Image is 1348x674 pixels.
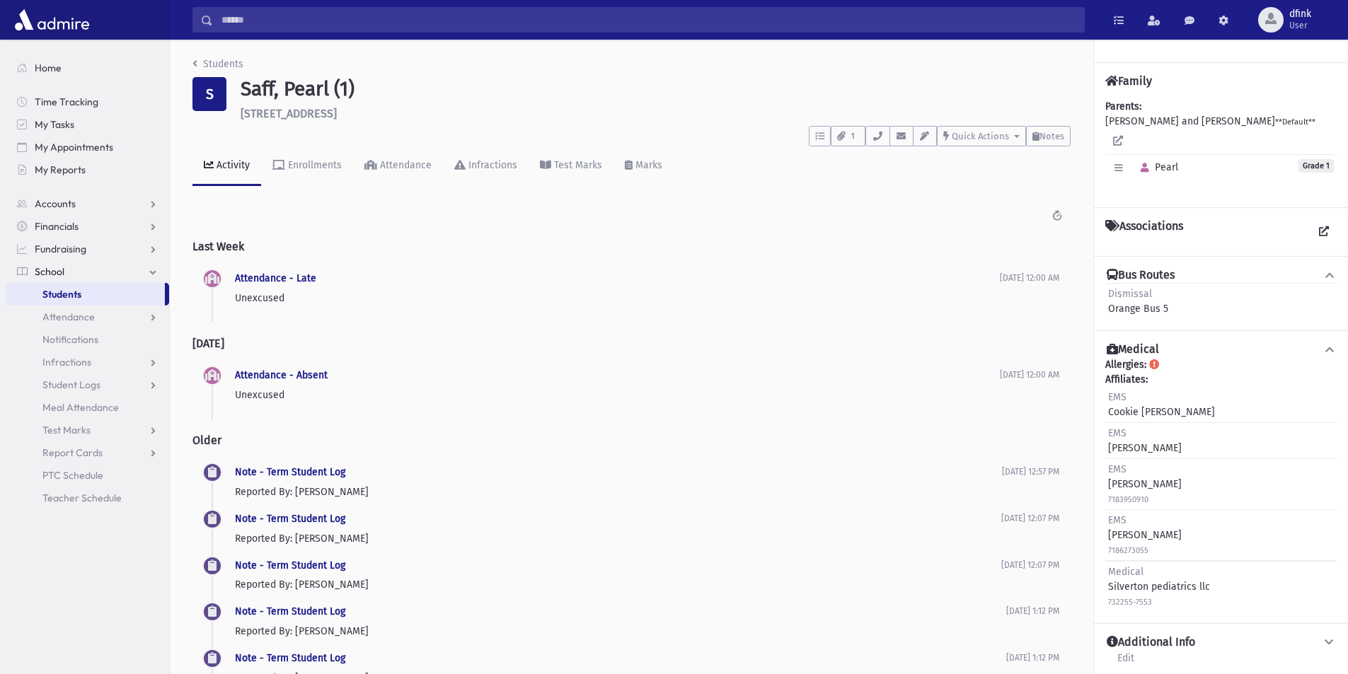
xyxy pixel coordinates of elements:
a: Enrollments [261,146,353,186]
div: [PERSON_NAME] [1108,426,1182,455]
a: Home [6,57,169,79]
a: Activity [192,146,261,186]
a: Attendance [6,306,169,328]
button: Notes [1026,126,1071,146]
span: 1 [847,130,859,143]
span: EMS [1108,391,1127,403]
span: Home [35,62,62,74]
div: Orange Bus 5 [1108,286,1168,316]
h4: Bus Routes [1107,268,1175,283]
a: Teacher Schedule [6,487,169,509]
small: 7183950910 [1108,495,1148,504]
a: Students [6,283,165,306]
a: Notifications [6,328,169,351]
b: Parents: [1105,100,1141,112]
a: Infractions [443,146,529,186]
small: 7186273055 [1108,546,1148,555]
span: [DATE] 1:12 PM [1006,606,1059,616]
h4: Medical [1107,342,1159,357]
span: Grade 1 [1298,159,1334,173]
div: S [192,77,226,111]
div: Attendance [377,159,432,171]
div: Test Marks [551,159,602,171]
span: My Reports [35,163,86,176]
a: Note - Term Student Log [235,605,345,617]
span: Students [42,288,81,301]
input: Search [213,7,1084,33]
a: School [6,260,169,283]
a: Test Marks [529,146,613,186]
a: Financials [6,215,169,238]
b: Affiliates: [1105,373,1148,385]
a: Attendance - Absent [235,369,328,381]
span: [DATE] 12:00 AM [1000,370,1059,380]
div: Enrollments [285,159,342,171]
span: Time Tracking [35,95,98,108]
span: [DATE] 1:12 PM [1006,653,1059,663]
span: Accounts [35,197,76,210]
button: Medical [1105,342,1337,357]
span: [DATE] 12:07 PM [1001,560,1059,570]
span: School [35,265,64,278]
a: Fundraising [6,238,169,260]
nav: breadcrumb [192,57,243,77]
a: Report Cards [6,441,169,464]
a: Marks [613,146,674,186]
a: My Reports [6,158,169,181]
p: Reported By: [PERSON_NAME] [235,484,1002,499]
h4: Additional Info [1107,635,1195,650]
a: Attendance - Late [235,272,316,284]
h2: Last Week [192,228,1071,265]
span: Teacher Schedule [42,492,122,504]
img: AdmirePro [11,6,93,34]
span: Dismissal [1108,288,1152,300]
a: My Appointments [6,136,169,158]
span: Attendance [42,310,95,323]
div: Cookie [PERSON_NAME] [1108,390,1215,419]
span: Test Marks [42,424,91,436]
a: Time Tracking [6,91,169,113]
div: [PERSON_NAME] [1108,513,1182,557]
span: dfink [1289,8,1311,20]
span: My Tasks [35,118,74,131]
p: Reported By: [PERSON_NAME] [235,624,1006,639]
span: Financials [35,220,79,233]
span: [DATE] 12:00 AM [1000,273,1059,283]
h4: Associations [1105,219,1183,245]
div: [PERSON_NAME] [1108,462,1182,506]
h2: [DATE] [192,325,1071,361]
span: Notes [1039,131,1064,141]
a: Infractions [6,351,169,373]
span: [DATE] 12:57 PM [1002,467,1059,477]
span: User [1289,20,1311,31]
button: Additional Info [1105,635,1337,650]
a: Student Logs [6,373,169,396]
p: Unexcused [235,291,1000,306]
a: Note - Term Student Log [235,466,345,478]
span: EMS [1108,463,1127,475]
h1: Saff, Pearl (1) [241,77,1071,101]
span: Infractions [42,356,91,368]
span: My Appointments [35,141,113,153]
button: Quick Actions [937,126,1026,146]
div: Activity [214,159,250,171]
div: [PERSON_NAME] and [PERSON_NAME] [1105,99,1337,196]
h2: Older [192,422,1071,458]
h4: Family [1105,74,1152,88]
span: EMS [1108,514,1127,526]
span: Student Logs [42,378,100,391]
span: Meal Attendance [42,401,119,414]
span: Fundraising [35,243,86,255]
a: Test Marks [6,419,169,441]
a: PTC Schedule [6,464,169,487]
span: [DATE] 12:07 PM [1001,513,1059,523]
span: Quick Actions [952,131,1009,141]
a: Attendance [353,146,443,186]
a: My Tasks [6,113,169,136]
p: Reported By: [PERSON_NAME] [235,577,1001,592]
p: Unexcused [235,388,1000,402]
a: Note - Term Student Log [235,513,345,525]
div: Infractions [466,159,517,171]
b: Allergies: [1105,359,1146,371]
span: Notifications [42,333,98,346]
